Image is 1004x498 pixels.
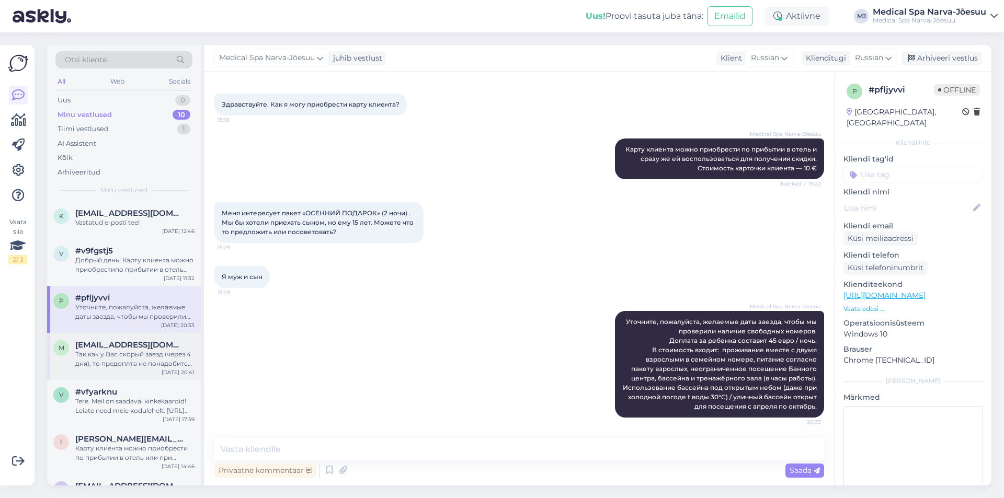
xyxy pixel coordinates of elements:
[75,209,184,218] span: kaire.viil@gmail.com
[162,227,195,235] div: [DATE] 12:46
[75,246,113,256] span: #v9fgstj5
[802,53,846,64] div: Klienditugi
[162,462,195,470] div: [DATE] 14:46
[108,75,127,88] div: Web
[59,212,64,220] span: k
[847,107,962,129] div: [GEOGRAPHIC_DATA], [GEOGRAPHIC_DATA]
[58,138,96,149] div: AI Assistent
[177,124,190,134] div: 1
[55,75,67,88] div: All
[843,187,983,198] p: Kliendi nimi
[167,75,192,88] div: Socials
[843,291,926,300] a: [URL][DOMAIN_NAME]
[843,344,983,355] p: Brauser
[708,6,752,26] button: Emailid
[75,293,110,303] span: #pfljyvvi
[843,318,983,329] p: Operatsioonisüsteem
[844,202,971,214] input: Lisa nimi
[625,145,820,172] span: Карту клиента можно приобрести по прибытии в отель и сразу же ей воспользоваться для получения ск...
[843,355,983,366] p: Chrome [TECHNICAL_ID]
[329,53,382,64] div: juhib vestlust
[623,318,818,410] span: Уточните, пожалуйста, желаемые даты заезда, чтобы мы проверили наличие свободных номеров. Доплата...
[75,350,195,368] div: Так как у Вас скорый заезд (через 4 дня), то предоплта не понадобится. Оплатить полную стоимость ...
[843,261,928,275] div: Küsi telefoninumbrit
[75,218,195,227] div: Vastatud e-posti teel
[161,321,195,329] div: [DATE] 20:33
[75,481,184,491] span: zzen@list.ru
[218,288,257,296] span: 15:29
[790,466,820,475] span: Saada
[843,392,983,403] p: Märkmed
[58,124,109,134] div: Tiimi vestlused
[934,84,980,96] span: Offline
[782,418,821,426] span: 20:33
[58,110,112,120] div: Minu vestlused
[75,397,195,415] div: Tere. Meil on saadaval kinkekaardid! Leiate need meie kodulehelt: [URL][DOMAIN_NAME]
[716,53,742,64] div: Klient
[175,95,190,106] div: 0
[75,303,195,321] div: Уточните, пожалуйста, желаемые даты заезда, чтобы мы проверили наличие свободных номеров. Доплата...
[59,344,64,352] span: m
[873,8,998,25] a: Medical Spa Narva-JõesuuMedical Spa Narva-Jõesuu
[750,130,821,138] span: Medical Spa Narva-Jõesuu
[843,154,983,165] p: Kliendi tag'id
[163,415,195,423] div: [DATE] 17:39
[59,250,63,258] span: v
[75,444,195,462] div: Карту клиента можно приобрести по прибытии в отель или при бронировании попросить добавитькарту к...
[58,167,100,178] div: Arhiveeritud
[852,87,857,95] span: p
[843,250,983,261] p: Kliendi telefon
[843,221,983,231] p: Kliendi email
[586,10,703,22] div: Proovi tasuta juba täna:
[843,304,983,314] p: Vaata edasi ...
[781,180,821,188] span: Nähtud ✓ 15:22
[222,273,263,281] span: Я муж и сын
[843,167,983,182] input: Lisa tag
[843,376,983,386] div: [PERSON_NAME]
[75,434,184,444] span: irina.malova1@outlook.com
[164,274,195,282] div: [DATE] 11:32
[218,116,257,124] span: 15:18
[855,52,883,64] span: Russian
[8,53,28,73] img: Askly Logo
[58,153,73,163] div: Kõik
[222,100,400,108] span: Здравствуйте. Как я могу приобрести карту клиента?
[873,8,986,16] div: Medical Spa Narva-Jõesuu
[751,52,779,64] span: Russian
[60,438,62,446] span: i
[65,54,107,65] span: Otsi kliente
[214,464,316,478] div: Privaatne kommentaar
[843,231,918,246] div: Küsi meiliaadressi
[75,256,195,274] div: Добрый день! Карту клиента можно приобрестипо прибытии в отель или при бронировании — она будет д...
[218,244,257,251] span: 15:29
[8,217,27,264] div: Vaata siia
[843,279,983,290] p: Klienditeekond
[873,16,986,25] div: Medical Spa Narva-Jõesuu
[58,95,71,106] div: Uus
[222,209,415,236] span: Меня интересует пакет «ОСЕННИЙ ПОДАРОК» (2 ночи) . Мы бы хотели приехать сыном, но ему 15 лет. Мо...
[173,110,190,120] div: 10
[75,387,117,397] span: #vfyarknu
[59,297,64,305] span: p
[765,7,829,26] div: Aktiivne
[586,11,606,21] b: Uus!
[162,368,195,376] div: [DATE] 20:41
[902,51,982,65] div: Arhiveeri vestlus
[219,52,315,64] span: Medical Spa Narva-Jõesuu
[59,485,63,493] span: z
[843,138,983,147] div: Kliendi info
[59,391,63,399] span: v
[8,255,27,264] div: 2 / 3
[869,84,934,96] div: # pfljyvvi
[75,340,184,350] span: mopsik73.vl@gmail.com
[854,9,869,24] div: MJ
[100,186,147,195] span: Minu vestlused
[750,303,821,310] span: Medical Spa Narva-Jõesuu
[843,329,983,340] p: Windows 10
